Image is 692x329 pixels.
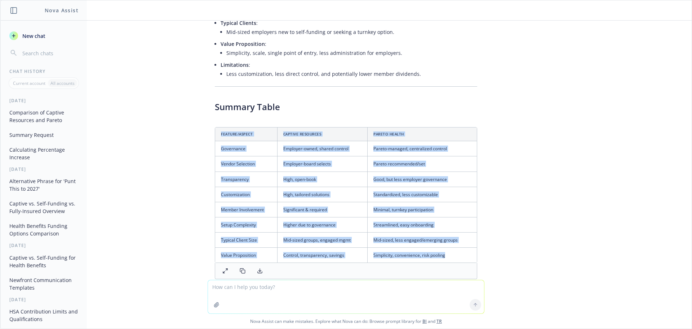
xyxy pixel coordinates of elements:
button: Comparison of Captive Resources and Pareto [6,107,81,126]
td: Governance [215,141,277,156]
button: Captive vs. Self-Funding vs. Fully-Insured Overview [6,198,81,217]
button: Captive vs. Self-Funding for Health Benefits [6,252,81,271]
button: Calculating Percentage Increase [6,144,81,163]
th: Pareto Health [368,127,477,141]
td: Employer-board selects [277,156,367,172]
li: Less customization, less direct control, and potentially lower member dividends. [226,69,477,79]
td: Member Involvement [215,202,277,217]
span: New chat [21,32,45,40]
th: Feature/Aspect [215,127,277,141]
td: Value Proposition [215,248,277,263]
td: Good, but less employer governance [368,172,477,187]
td: Simplicity, convenience, risk pooling [368,248,477,263]
td: Control, transparency, savings [277,248,367,263]
td: Employer-owned, shared control [277,141,367,156]
div: [DATE] [1,242,87,248]
span: Limitations [221,61,249,68]
span: Value Proposition [221,40,265,47]
td: Setup Complexity [215,217,277,233]
td: High, open-book [277,172,367,187]
a: TR [436,318,442,324]
div: Chat History [1,68,87,74]
td: High, tailored solutions [277,187,367,202]
button: New chat [6,29,81,42]
button: Summary Request [6,129,81,141]
div: [DATE] [1,296,87,303]
td: Pareto recommended/set [368,156,477,172]
button: Alternative Phrase for 'Punt This to 2027' [6,175,81,195]
input: Search chats [21,48,78,58]
td: Customization [215,187,277,202]
div: [DATE] [1,98,87,104]
p: All accounts [50,80,75,86]
li: Mid-sized employers new to self-funding or seeking a turnkey option. [226,27,477,37]
td: Mid-sized, less engaged/emerging groups [368,233,477,248]
h2: Summary Table [215,101,477,113]
td: Minimal, turnkey participation [368,202,477,217]
button: HSA Contribution Limits and Qualifications [6,306,81,325]
li: : [221,39,477,60]
td: Streamlined, easy onboarding [368,217,477,233]
li: : [221,18,477,39]
div: [DATE] [1,166,87,172]
th: Captive Resources [277,127,367,141]
td: Higher due to governance [277,217,367,233]
span: Nova Assist can make mistakes. Explore what Nova can do: Browse prompt library for and [3,314,689,329]
td: Pareto-managed, centralized control [368,141,477,156]
td: Standardized, less customizable [368,187,477,202]
span: Typical Clients [221,20,256,26]
button: Newfront Communication Templates [6,274,81,294]
td: Transparency [215,172,277,187]
h1: Nova Assist [45,7,79,14]
td: Vendor Selection [215,156,277,172]
td: Typical Client Size [215,233,277,248]
li: Simplicity, scale, single point of entry, less administration for employers. [226,48,477,58]
a: BI [422,318,427,324]
td: Mid-sized groups, engaged mgmt [277,233,367,248]
p: Current account [13,80,45,86]
td: Significant & required [277,202,367,217]
button: Health Benefits Funding Options Comparison [6,220,81,239]
li: : [221,60,477,81]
